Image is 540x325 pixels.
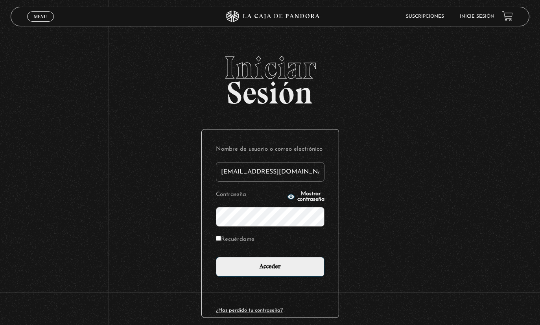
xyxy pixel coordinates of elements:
[460,14,494,19] a: Inicie sesión
[11,52,529,102] h2: Sesión
[216,257,324,277] input: Acceder
[287,191,324,202] button: Mostrar contraseña
[34,14,47,19] span: Menu
[11,52,529,83] span: Iniciar
[31,20,50,26] span: Cerrar
[216,234,254,246] label: Recuérdame
[502,11,513,22] a: View your shopping cart
[216,189,285,201] label: Contraseña
[406,14,444,19] a: Suscripciones
[216,236,221,241] input: Recuérdame
[216,308,283,313] a: ¿Has perdido tu contraseña?
[216,144,324,156] label: Nombre de usuario o correo electrónico
[297,191,324,202] span: Mostrar contraseña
